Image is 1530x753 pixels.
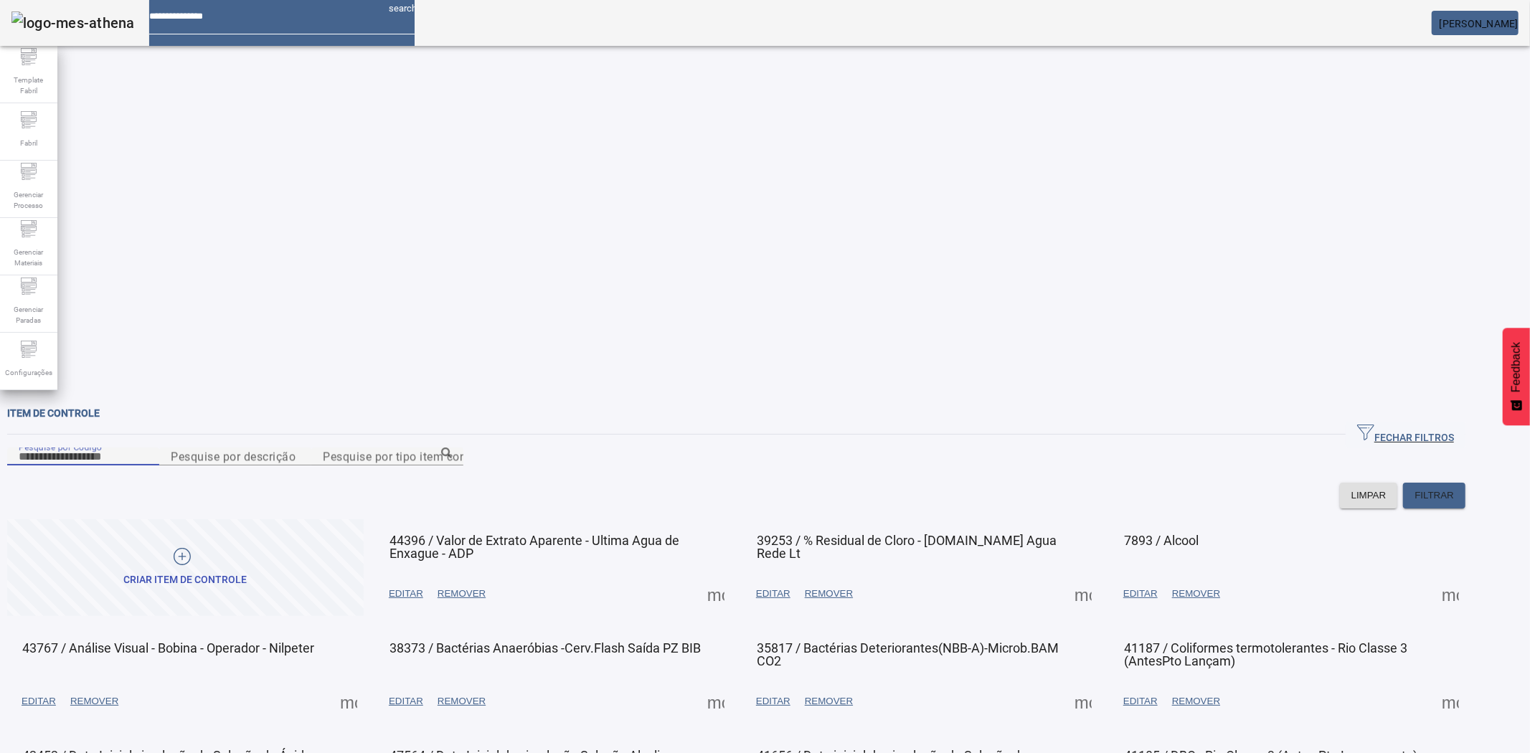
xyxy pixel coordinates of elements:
[805,587,853,601] span: REMOVER
[1357,424,1454,445] span: FECHAR FILTROS
[1124,640,1407,668] span: 41187 / Coliformes termotolerantes - Rio Classe 3 (AntesPto Lançam)
[22,640,314,655] span: 43767 / Análise Visual - Bobina - Operador - Nilpeter
[1437,688,1463,714] button: Mais
[14,688,63,714] button: EDITAR
[7,519,364,616] button: Criar item de controle
[756,587,790,601] span: EDITAR
[1351,488,1387,503] span: LIMPAR
[703,581,729,607] button: Mais
[1116,581,1165,607] button: EDITAR
[703,688,729,714] button: Mais
[1340,483,1398,508] button: LIMPAR
[7,242,50,273] span: Gerenciar Materiais
[7,407,100,419] span: Item de controle
[389,640,701,655] span: 38373 / Bactérias Anaeróbias -Cerv.Flash Saída PZ BIB
[1,363,57,382] span: Configurações
[382,581,430,607] button: EDITAR
[1440,18,1519,29] span: [PERSON_NAME]
[389,694,423,709] span: EDITAR
[1123,694,1158,709] span: EDITAR
[1123,587,1158,601] span: EDITAR
[757,640,1059,668] span: 35817 / Bactérias Deteriorantes(NBB-A)-Microb.BAM CO2
[7,185,50,215] span: Gerenciar Processo
[19,442,102,452] mat-label: Pesquise por Código
[430,581,493,607] button: REMOVER
[430,688,493,714] button: REMOVER
[1415,488,1454,503] span: FILTRAR
[1172,694,1220,709] span: REMOVER
[171,450,296,463] mat-label: Pesquise por descrição
[323,448,452,465] input: Number
[1124,533,1199,548] span: 7893 / Alcool
[1165,688,1227,714] button: REMOVER
[1172,587,1220,601] span: REMOVER
[389,533,679,561] span: 44396 / Valor de Extrato Aparente - Ultima Agua de Enxague - ADP
[1116,688,1165,714] button: EDITAR
[323,450,491,463] mat-label: Pesquise por tipo item controle
[22,694,56,709] span: EDITAR
[1070,688,1096,714] button: Mais
[7,70,50,100] span: Template Fabril
[336,688,362,714] button: Mais
[1346,422,1465,447] button: FECHAR FILTROS
[749,688,798,714] button: EDITAR
[16,133,42,153] span: Fabril
[70,694,118,709] span: REMOVER
[63,688,126,714] button: REMOVER
[1503,328,1530,425] button: Feedback - Mostrar pesquisa
[1070,581,1096,607] button: Mais
[798,688,860,714] button: REMOVER
[438,587,486,601] span: REMOVER
[756,694,790,709] span: EDITAR
[798,581,860,607] button: REMOVER
[757,533,1057,561] span: 39253 / % Residual de Cloro - [DOMAIN_NAME] Agua Rede Lt
[124,573,247,587] div: Criar item de controle
[7,300,50,330] span: Gerenciar Paradas
[389,587,423,601] span: EDITAR
[1437,581,1463,607] button: Mais
[382,688,430,714] button: EDITAR
[1510,342,1523,392] span: Feedback
[805,694,853,709] span: REMOVER
[749,581,798,607] button: EDITAR
[11,11,135,34] img: logo-mes-athena
[1403,483,1465,508] button: FILTRAR
[438,694,486,709] span: REMOVER
[1165,581,1227,607] button: REMOVER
